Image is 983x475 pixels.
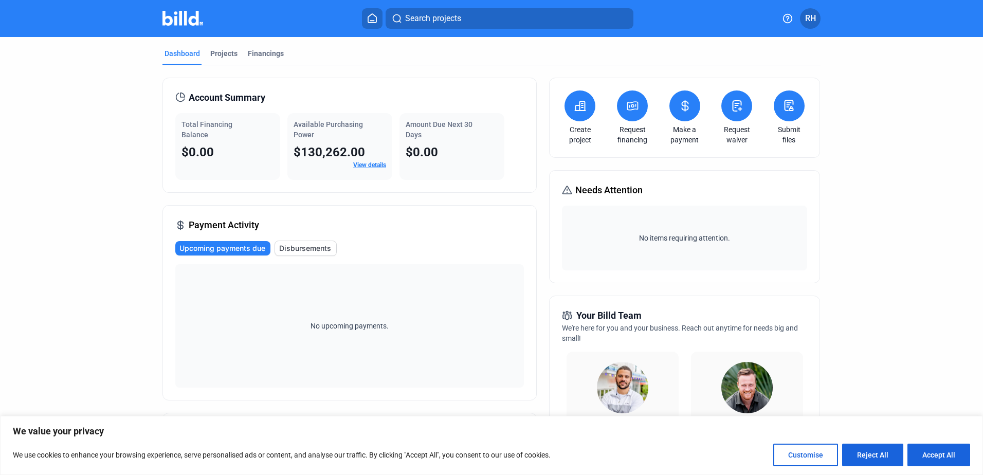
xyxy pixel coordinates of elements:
span: Upcoming payments due [179,243,265,253]
span: Needs Attention [575,183,643,197]
button: Upcoming payments due [175,241,270,255]
p: We use cookies to enhance your browsing experience, serve personalised ads or content, and analys... [13,449,551,461]
span: Disbursements [279,243,331,253]
a: View details [353,161,386,169]
span: $0.00 [181,145,214,159]
span: RH [805,12,816,25]
p: We value your privacy [13,425,970,437]
span: Your Billd Team [576,308,642,323]
button: Reject All [842,444,903,466]
button: Customise [773,444,838,466]
span: No upcoming payments. [304,321,395,331]
img: Territory Manager [721,362,773,413]
a: Request financing [614,124,650,145]
button: Search projects [386,8,633,29]
a: Make a payment [667,124,703,145]
span: Search projects [405,12,461,25]
span: Total Financing Balance [181,120,232,139]
a: Request waiver [719,124,755,145]
span: Account Summary [189,90,265,105]
button: Accept All [907,444,970,466]
div: Dashboard [165,48,200,59]
button: RH [800,8,821,29]
span: We're here for you and your business. Reach out anytime for needs big and small! [562,324,798,342]
div: Projects [210,48,238,59]
div: Financings [248,48,284,59]
img: Relationship Manager [597,362,648,413]
button: Disbursements [275,241,337,256]
span: Amount Due Next 30 Days [406,120,472,139]
span: $0.00 [406,145,438,159]
span: Available Purchasing Power [294,120,363,139]
img: Billd Company Logo [162,11,203,26]
span: $130,262.00 [294,145,365,159]
span: Payment Activity [189,218,259,232]
span: No items requiring attention. [566,233,803,243]
a: Submit files [771,124,807,145]
a: Create project [562,124,598,145]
